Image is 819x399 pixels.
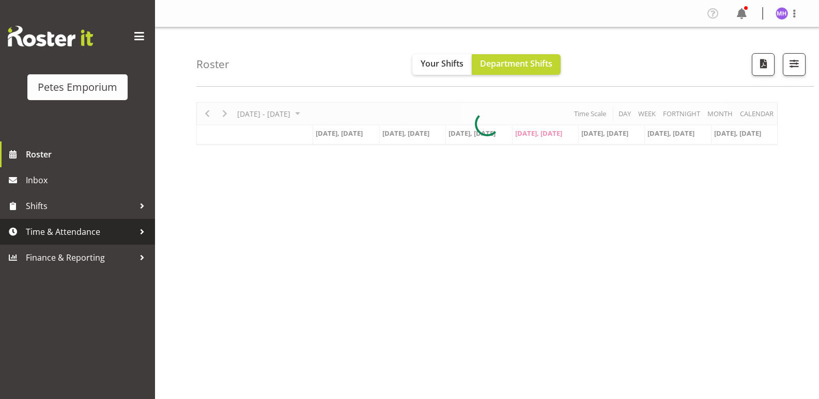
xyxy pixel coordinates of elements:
button: Download a PDF of the roster according to the set date range. [752,53,775,76]
button: Your Shifts [412,54,472,75]
span: Time & Attendance [26,224,134,240]
span: Department Shifts [480,58,552,69]
div: Petes Emporium [38,79,117,95]
h4: Roster [196,58,229,70]
span: Roster [26,147,150,162]
button: Filter Shifts [783,53,806,76]
img: Rosterit website logo [8,26,93,46]
span: Finance & Reporting [26,250,134,265]
span: Inbox [26,172,150,188]
button: Department Shifts [472,54,561,75]
span: Your Shifts [421,58,463,69]
span: Shifts [26,198,134,214]
img: mackenzie-halford4471.jpg [776,7,788,20]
